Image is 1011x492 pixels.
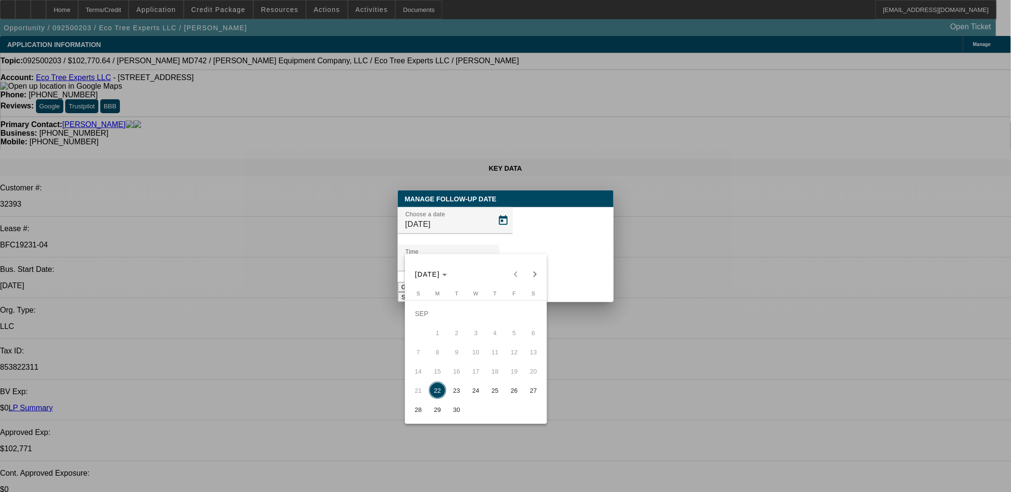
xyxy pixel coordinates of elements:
button: September 23, 2025 [447,381,466,400]
span: 20 [525,363,542,380]
span: 23 [448,382,465,399]
span: 17 [467,363,485,380]
button: September 8, 2025 [428,342,447,362]
button: September 5, 2025 [505,323,524,342]
span: T [455,291,459,296]
span: 2 [448,324,465,341]
span: W [474,291,478,296]
span: 18 [487,363,504,380]
button: September 20, 2025 [524,362,543,381]
button: September 3, 2025 [466,323,486,342]
span: 30 [448,401,465,418]
button: September 13, 2025 [524,342,543,362]
span: F [513,291,516,296]
span: 4 [487,324,504,341]
span: 28 [410,401,427,418]
span: 1 [429,324,446,341]
button: September 1, 2025 [428,323,447,342]
button: September 22, 2025 [428,381,447,400]
button: September 10, 2025 [466,342,486,362]
button: September 6, 2025 [524,323,543,342]
span: 5 [506,324,523,341]
button: September 14, 2025 [409,362,428,381]
span: T [494,291,497,296]
button: September 27, 2025 [524,381,543,400]
button: Next month [525,265,545,284]
button: September 25, 2025 [486,381,505,400]
span: M [435,291,440,296]
button: Choose month and year [411,266,451,283]
button: September 17, 2025 [466,362,486,381]
span: 19 [506,363,523,380]
span: [DATE] [415,270,440,278]
button: September 4, 2025 [486,323,505,342]
button: September 24, 2025 [466,381,486,400]
span: 29 [429,401,446,418]
button: September 9, 2025 [447,342,466,362]
span: 22 [429,382,446,399]
span: 11 [487,343,504,361]
button: September 11, 2025 [486,342,505,362]
span: 8 [429,343,446,361]
span: 9 [448,343,465,361]
button: September 26, 2025 [505,381,524,400]
span: 6 [525,324,542,341]
span: 26 [506,382,523,399]
span: S [416,291,420,296]
button: September 21, 2025 [409,381,428,400]
button: September 29, 2025 [428,400,447,419]
button: September 12, 2025 [505,342,524,362]
span: S [532,291,535,296]
span: 13 [525,343,542,361]
span: 15 [429,363,446,380]
button: September 19, 2025 [505,362,524,381]
span: 16 [448,363,465,380]
button: September 28, 2025 [409,400,428,419]
td: SEP [409,304,543,323]
button: September 15, 2025 [428,362,447,381]
button: September 30, 2025 [447,400,466,419]
span: 10 [467,343,485,361]
span: 21 [410,382,427,399]
button: September 16, 2025 [447,362,466,381]
span: 24 [467,382,485,399]
button: September 18, 2025 [486,362,505,381]
span: 12 [506,343,523,361]
span: 25 [487,382,504,399]
span: 27 [525,382,542,399]
button: September 7, 2025 [409,342,428,362]
button: September 2, 2025 [447,323,466,342]
span: 14 [410,363,427,380]
span: 3 [467,324,485,341]
span: 7 [410,343,427,361]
